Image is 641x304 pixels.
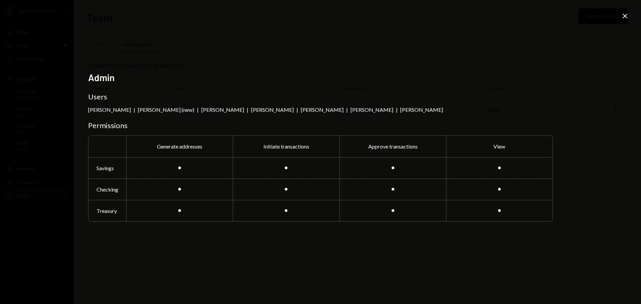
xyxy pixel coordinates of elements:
[201,106,244,113] div: [PERSON_NAME]
[301,106,344,113] div: [PERSON_NAME]
[126,136,233,157] div: Generate addresses
[233,136,339,157] div: Initiate transactions
[351,106,393,113] div: [PERSON_NAME]
[88,200,126,221] div: Treasury
[296,106,298,113] div: |
[138,106,194,113] div: [PERSON_NAME] (new)
[247,106,248,113] div: |
[88,92,553,101] h3: Users
[197,106,199,113] div: |
[88,157,126,179] div: Savings
[446,136,553,157] div: View
[88,106,131,113] div: [PERSON_NAME]
[251,106,294,113] div: [PERSON_NAME]
[134,106,135,113] div: |
[400,106,443,113] div: [PERSON_NAME]
[88,71,553,84] h2: Admin
[88,179,126,200] div: Checking
[340,136,446,157] div: Approve transactions
[346,106,348,113] div: |
[88,121,553,130] h3: Permissions
[396,106,398,113] div: |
